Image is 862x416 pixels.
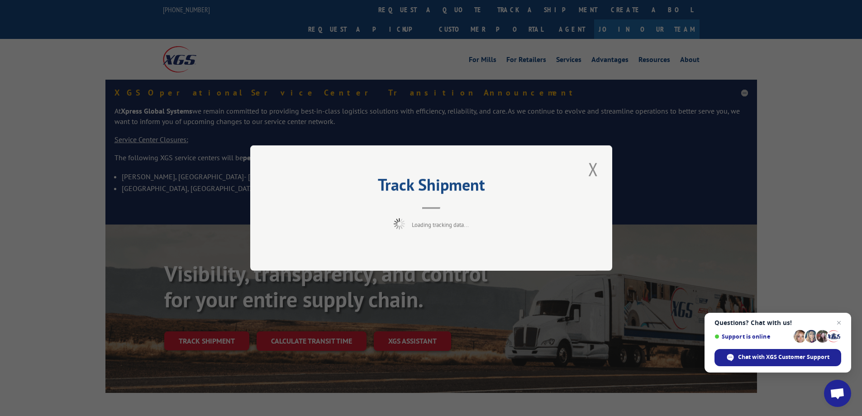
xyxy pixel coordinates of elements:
[824,380,851,407] a: Open chat
[714,333,791,340] span: Support is online
[412,221,469,229] span: Loading tracking data...
[295,178,567,196] h2: Track Shipment
[738,353,829,361] span: Chat with XGS Customer Support
[714,349,841,366] span: Chat with XGS Customer Support
[714,319,841,326] span: Questions? Chat with us!
[394,218,405,230] img: xgs-loading
[586,157,601,182] button: Close modal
